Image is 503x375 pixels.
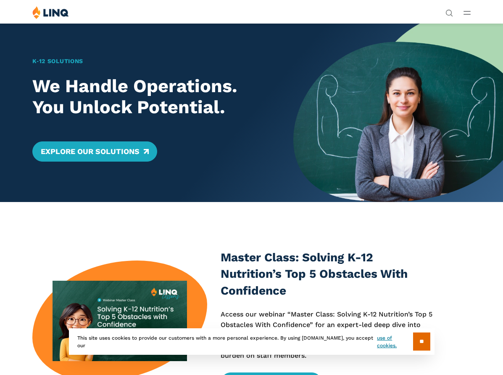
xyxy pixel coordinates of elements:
img: Home Banner [293,23,503,202]
h2: We Handle Operations. You Unlock Potential. [32,76,273,117]
h1: K‑12 Solutions [32,57,273,66]
button: Open Search Bar [445,8,453,16]
a: Explore Our Solutions [32,141,157,162]
h3: Master Class: Solving K-12 Nutrition’s Top 5 Obstacles With Confidence [221,249,433,299]
img: LINQ | K‑12 Software [32,6,69,19]
a: use of cookies. [377,334,413,349]
p: Access our webinar “Master Class: Solving K-12 Nutrition’s Top 5 Obstacles With Confidence” for a... [221,309,433,361]
nav: Utility Navigation [445,6,453,16]
button: Open Main Menu [463,8,471,17]
div: This site uses cookies to provide our customers with a more personal experience. By using [DOMAIN... [69,328,435,355]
